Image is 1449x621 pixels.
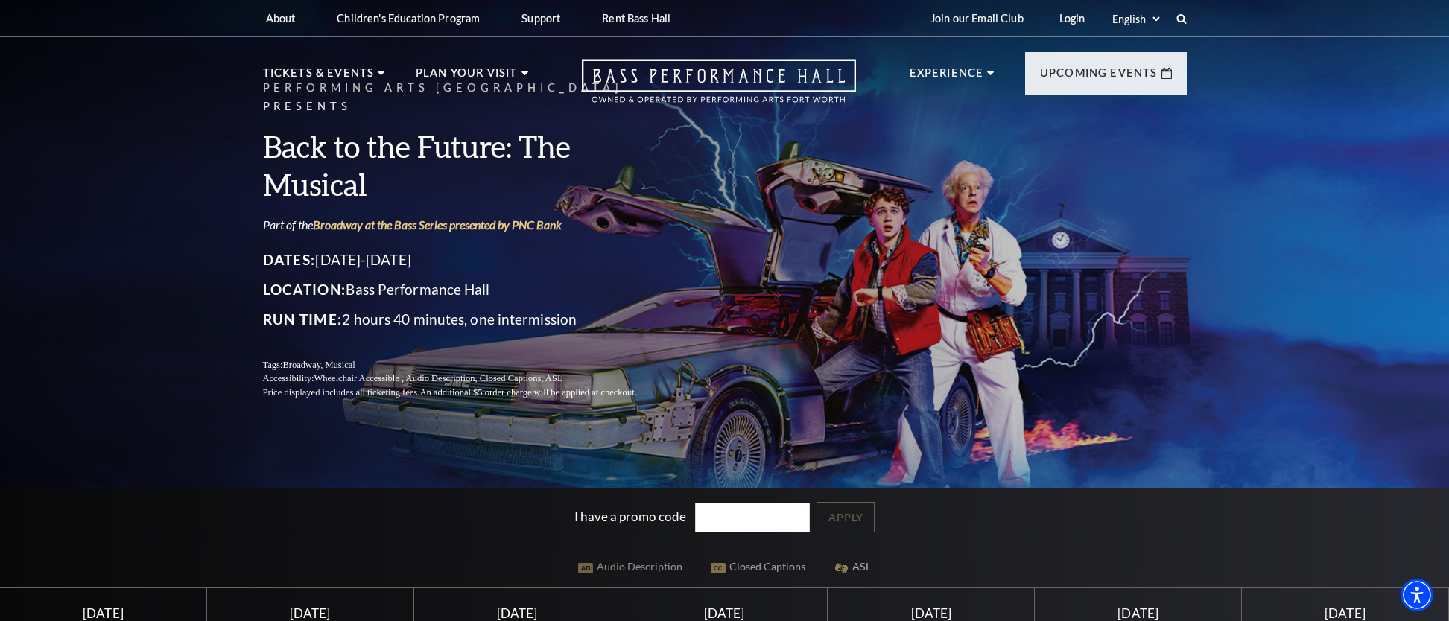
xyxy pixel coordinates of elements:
p: Part of the [263,217,673,233]
p: Tags: [263,358,673,372]
a: Broadway at the Bass Series presented by PNC Bank - open in a new tab [313,217,562,232]
label: I have a promo code [574,508,686,523]
span: Wheelchair Accessible , Audio Description, Closed Captions, ASL [314,373,562,383]
p: Rent Bass Hall [602,12,670,25]
div: [DATE] [18,605,188,621]
span: Run Time: [263,310,343,328]
h3: Back to the Future: The Musical [263,127,673,203]
p: Upcoming Events [1040,64,1158,91]
p: Tickets & Events [263,64,375,91]
div: [DATE] [846,605,1016,621]
span: Broadway, Musical [282,360,355,370]
p: Bass Performance Hall [263,278,673,302]
p: About [266,12,296,25]
div: [DATE] [431,605,602,621]
span: An additional $5 order charge will be applied at checkout. [419,387,636,398]
div: [DATE] [638,605,809,621]
p: 2 hours 40 minutes, one intermission [263,308,673,331]
p: Price displayed includes all ticketing fees. [263,386,673,400]
p: Children's Education Program [337,12,480,25]
p: Plan Your Visit [416,64,518,91]
select: Select: [1109,12,1162,26]
span: Location: [263,281,346,298]
p: Experience [910,64,984,91]
p: [DATE]-[DATE] [263,248,673,272]
div: Accessibility Menu [1401,579,1433,611]
div: [DATE] [225,605,396,621]
div: [DATE] [1260,605,1430,621]
div: [DATE] [1053,605,1223,621]
p: Accessibility: [263,372,673,386]
span: Dates: [263,251,316,268]
p: Support [521,12,560,25]
a: Open this option [528,59,910,118]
